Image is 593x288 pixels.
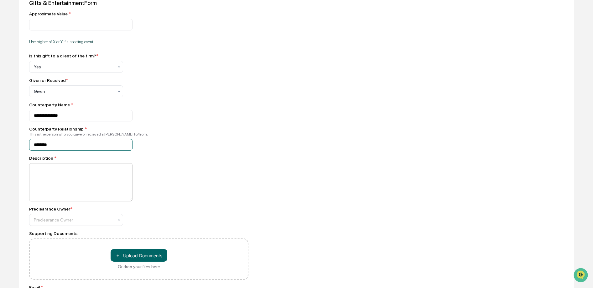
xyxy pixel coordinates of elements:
[118,264,160,269] div: Or drop your files here
[111,249,167,262] button: Or drop your files here
[29,126,248,131] div: Counterparty Relationship
[29,156,248,161] div: Description
[573,267,590,284] iframe: Open customer support
[4,77,43,88] a: 🖐️Preclearance
[29,11,248,16] div: Approximate Value
[45,80,50,85] div: 🗄️
[13,79,40,85] span: Preclearance
[43,77,80,88] a: 🗄️Attestations
[62,106,76,111] span: Pylon
[52,79,78,85] span: Attestations
[29,102,248,107] div: Counterparty Name
[29,132,248,136] div: This is the person who you gave or recieved a [PERSON_NAME] to/from.
[21,48,103,54] div: Start new chat
[4,88,42,100] a: 🔎Data Lookup
[13,91,39,97] span: Data Lookup
[29,206,72,211] div: Preclearance Owner
[6,92,11,97] div: 🔎
[29,53,98,58] div: Is this gift to a client of the firm?
[29,78,68,83] div: Given or Received
[29,40,248,44] p: Use higher of X or Y if a sporting event
[6,80,11,85] div: 🖐️
[44,106,76,111] a: Powered byPylon
[6,48,18,59] img: 1746055101610-c473b297-6a78-478c-a979-82029cc54cd1
[107,50,114,57] button: Start new chat
[116,253,120,259] span: ＋
[29,231,248,236] div: Supporting Documents
[21,54,79,59] div: We're available if you need us!
[6,13,114,23] p: How can we help?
